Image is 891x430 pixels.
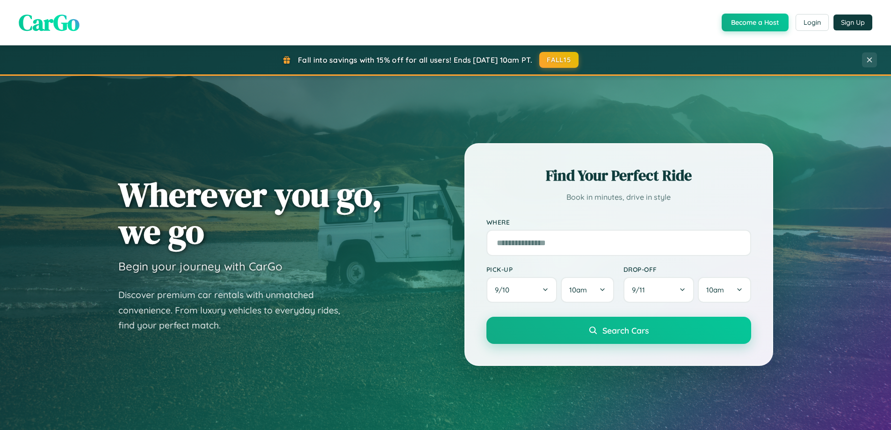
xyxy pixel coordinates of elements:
[486,218,751,226] label: Where
[706,285,724,294] span: 10am
[623,265,751,273] label: Drop-off
[486,317,751,344] button: Search Cars
[495,285,514,294] span: 9 / 10
[118,259,283,273] h3: Begin your journey with CarGo
[486,190,751,204] p: Book in minutes, drive in style
[698,277,751,303] button: 10am
[602,325,649,335] span: Search Cars
[486,277,558,303] button: 9/10
[833,15,872,30] button: Sign Up
[539,52,579,68] button: FALL15
[486,265,614,273] label: Pick-up
[298,55,532,65] span: Fall into savings with 15% off for all users! Ends [DATE] 10am PT.
[623,277,695,303] button: 9/11
[722,14,789,31] button: Become a Host
[118,176,382,250] h1: Wherever you go, we go
[796,14,829,31] button: Login
[561,277,614,303] button: 10am
[632,285,650,294] span: 9 / 11
[569,285,587,294] span: 10am
[118,287,352,333] p: Discover premium car rentals with unmatched convenience. From luxury vehicles to everyday rides, ...
[19,7,80,38] span: CarGo
[486,165,751,186] h2: Find Your Perfect Ride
